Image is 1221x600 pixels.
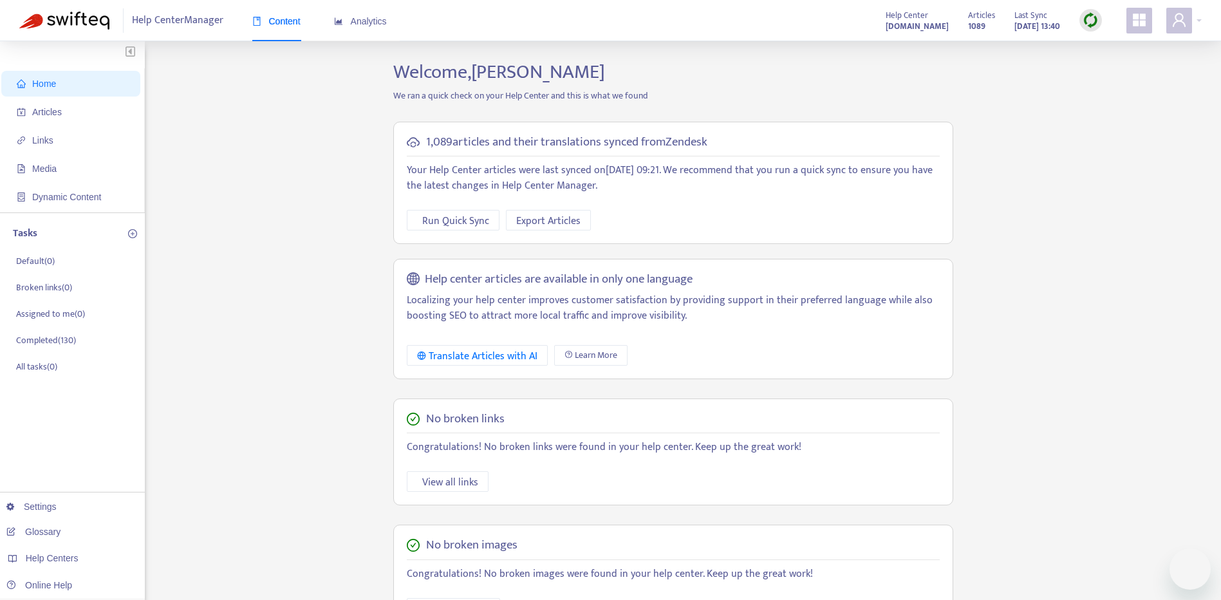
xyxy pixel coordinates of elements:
span: Run Quick Sync [422,213,489,229]
a: Learn More [554,345,628,366]
div: Translate Articles with AI [417,348,537,364]
button: Translate Articles with AI [407,345,548,366]
img: Swifteq [19,12,109,30]
a: Settings [6,502,57,512]
p: Congratulations! No broken images were found in your help center. Keep up the great work! [407,567,940,582]
p: Tasks [13,226,37,241]
span: plus-circle [128,229,137,238]
span: book [252,17,261,26]
span: user [1171,12,1187,28]
span: appstore [1132,12,1147,28]
h5: No broken links [426,412,505,427]
span: container [17,192,26,202]
a: Glossary [6,527,61,537]
span: Help Centers [26,553,79,563]
p: Broken links ( 0 ) [16,281,72,294]
span: Analytics [334,16,387,26]
span: Dynamic Content [32,192,101,202]
span: View all links [422,474,478,491]
p: Default ( 0 ) [16,254,55,268]
span: global [407,272,420,287]
h5: No broken images [426,538,517,553]
p: Completed ( 130 ) [16,333,76,347]
span: Learn More [575,348,617,362]
span: Last Sync [1014,8,1047,23]
span: Export Articles [516,213,581,229]
span: Articles [968,8,995,23]
h5: Help center articles are available in only one language [425,272,693,287]
span: check-circle [407,539,420,552]
span: check-circle [407,413,420,426]
p: Localizing your help center improves customer satisfaction by providing support in their preferre... [407,293,940,324]
span: link [17,136,26,145]
p: Your Help Center articles were last synced on [DATE] 09:21 . We recommend that you run a quick sy... [407,163,940,194]
span: Welcome, [PERSON_NAME] [393,56,605,88]
p: We ran a quick check on your Help Center and this is what we found [384,89,963,102]
img: sync.dc5367851b00ba804db3.png [1083,12,1099,28]
iframe: Button to launch messaging window [1170,548,1211,590]
span: file-image [17,164,26,173]
strong: [DATE] 13:40 [1014,19,1060,33]
strong: 1089 [968,19,985,33]
p: All tasks ( 0 ) [16,360,57,373]
p: Assigned to me ( 0 ) [16,307,85,321]
span: Articles [32,107,62,117]
button: Export Articles [506,210,591,230]
h5: 1,089 articles and their translations synced from Zendesk [426,135,707,150]
span: Home [32,79,56,89]
a: [DOMAIN_NAME] [886,19,949,33]
span: Content [252,16,301,26]
span: account-book [17,108,26,117]
span: Links [32,135,53,145]
p: Congratulations! No broken links were found in your help center. Keep up the great work! [407,440,940,455]
button: Run Quick Sync [407,210,499,230]
span: Help Center [886,8,928,23]
span: area-chart [334,17,343,26]
span: cloud-sync [407,136,420,149]
button: View all links [407,471,489,492]
span: Help Center Manager [132,8,223,33]
span: home [17,79,26,88]
span: Media [32,164,57,174]
a: Online Help [6,580,72,590]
